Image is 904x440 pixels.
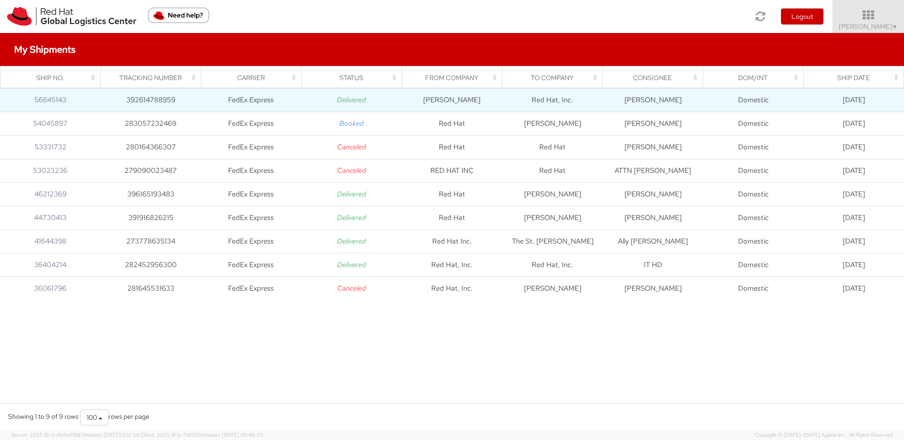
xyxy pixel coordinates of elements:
[804,206,904,229] td: [DATE]
[502,253,603,277] td: Red Hat, Inc.
[703,206,804,229] td: Domestic
[337,189,366,199] i: Delivered
[100,112,201,135] td: 283057232469
[337,236,366,246] i: Delivered
[511,73,600,82] div: To Company
[502,277,603,300] td: [PERSON_NAME]
[402,159,502,182] td: RED HAT INC
[100,206,201,229] td: 391916826215
[781,8,823,24] button: Logout
[402,229,502,253] td: Red Hat Inc.
[402,112,502,135] td: Red Hat
[201,229,301,253] td: FedEx Express
[703,135,804,159] td: Domestic
[703,159,804,182] td: Domestic
[804,253,904,277] td: [DATE]
[402,88,502,112] td: [PERSON_NAME]
[204,432,263,438] span: master, [DATE] 09:46:25
[502,112,603,135] td: [PERSON_NAME]
[402,277,502,300] td: Red Hat, Inc.
[337,95,366,105] i: Delivered
[804,277,904,300] td: [DATE]
[402,135,502,159] td: Red Hat
[603,253,703,277] td: IT HD
[34,260,66,269] a: 36404214
[603,112,703,135] td: [PERSON_NAME]
[34,189,66,199] a: 46212369
[201,277,301,300] td: FedEx Express
[81,409,108,425] button: 100
[755,432,893,439] span: Copyright © [DATE]-[DATE] Agistix Inc., All Rights Reserved
[100,135,201,159] td: 280164366307
[337,166,366,175] i: Canceled
[804,159,904,182] td: [DATE]
[100,159,201,182] td: 279090023487
[502,206,603,229] td: [PERSON_NAME]
[34,213,66,222] a: 44730413
[337,142,366,152] i: Canceled
[201,112,301,135] td: FedEx Express
[703,277,804,300] td: Domestic
[148,8,209,23] button: Need help?
[337,213,366,222] i: Delivered
[34,142,66,152] a: 53331732
[8,412,78,421] span: Showing 1 to 9 of 9 rows
[201,206,301,229] td: FedEx Express
[703,182,804,206] td: Domestic
[100,88,201,112] td: 392614788959
[502,182,603,206] td: [PERSON_NAME]
[804,135,904,159] td: [DATE]
[812,73,901,82] div: Ship Date
[201,135,301,159] td: FedEx Express
[87,413,97,422] span: 100
[603,135,703,159] td: [PERSON_NAME]
[703,229,804,253] td: Domestic
[9,73,98,82] div: Ship No.
[402,182,502,206] td: Red Hat
[100,182,201,206] td: 396165193483
[85,432,139,438] span: master, [DATE] 11:12:30
[703,253,804,277] td: Domestic
[100,253,201,277] td: 282452956300
[502,229,603,253] td: The St. [PERSON_NAME]
[310,73,399,82] div: Status
[201,253,301,277] td: FedEx Express
[603,182,703,206] td: [PERSON_NAME]
[402,253,502,277] td: Red Hat, Inc.
[703,88,804,112] td: Domestic
[210,73,299,82] div: Carrier
[502,88,603,112] td: Red Hat, Inc.
[603,229,703,253] td: Ally [PERSON_NAME]
[100,229,201,253] td: 273778635134
[603,206,703,229] td: [PERSON_NAME]
[892,23,898,31] span: ▼
[11,432,139,438] span: Server: 2025.18.0-d1e9a510831
[611,73,700,82] div: Consignee
[109,73,198,82] div: Tracking Number
[33,166,67,175] a: 53023236
[804,182,904,206] td: [DATE]
[502,159,603,182] td: Red Hat
[7,7,136,26] img: rh-logistics-00dfa346123c4ec078e1.svg
[201,88,301,112] td: FedEx Express
[100,277,201,300] td: 281645531633
[337,260,366,269] i: Delivered
[703,112,804,135] td: Domestic
[34,236,66,246] a: 41644398
[33,119,67,128] a: 54045897
[712,73,801,82] div: Dom/Int
[337,284,366,293] i: Canceled
[839,22,898,31] span: [PERSON_NAME]
[603,88,703,112] td: [PERSON_NAME]
[603,277,703,300] td: [PERSON_NAME]
[502,135,603,159] td: Red Hat
[411,73,500,82] div: From Company
[804,229,904,253] td: [DATE]
[34,95,66,105] a: 56645143
[804,112,904,135] td: [DATE]
[81,409,149,425] div: rows per page
[140,432,263,438] span: Client: 2025.18.0-71d3358
[201,159,301,182] td: FedEx Express
[339,119,364,128] i: Booked
[201,182,301,206] td: FedEx Express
